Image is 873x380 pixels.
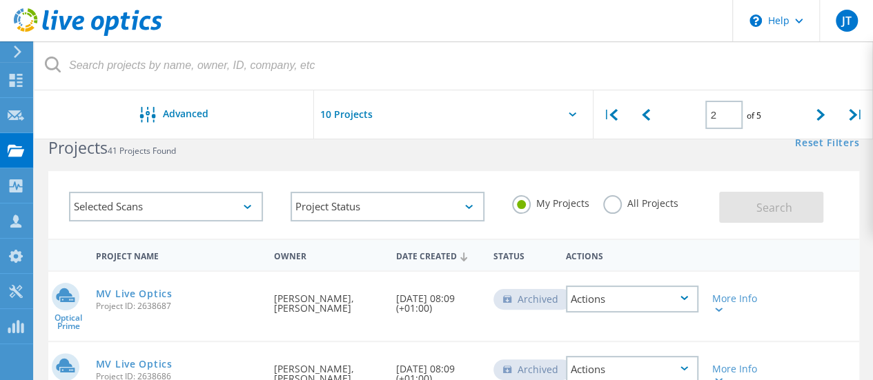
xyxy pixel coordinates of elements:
span: Advanced [163,109,208,119]
a: Reset Filters [795,138,859,150]
a: MV Live Optics [96,359,173,369]
div: Archived [493,289,572,310]
span: 41 Projects Found [108,145,176,157]
span: Search [756,200,792,215]
div: Selected Scans [69,192,263,221]
label: My Projects [512,195,589,208]
span: of 5 [746,110,761,121]
span: JT [841,15,851,26]
span: Optical Prime [48,314,89,330]
svg: \n [749,14,762,27]
div: Project Status [291,192,484,221]
div: | [594,90,629,139]
b: Projects [48,137,108,159]
div: [PERSON_NAME], [PERSON_NAME] [267,272,389,327]
div: Actions [566,286,698,312]
button: Search [719,192,823,223]
div: Owner [267,242,389,268]
div: Archived [493,359,572,380]
a: MV Live Optics [96,289,173,299]
div: [DATE] 08:09 (+01:00) [389,272,487,327]
div: | [838,90,873,139]
div: Status [487,242,560,268]
span: Project ID: 2638687 [96,302,261,310]
label: All Projects [603,195,678,208]
div: More Info [712,294,763,313]
div: Date Created [389,242,487,268]
div: Project Name [89,242,268,268]
a: Live Optics Dashboard [14,29,162,39]
div: Actions [559,242,705,268]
